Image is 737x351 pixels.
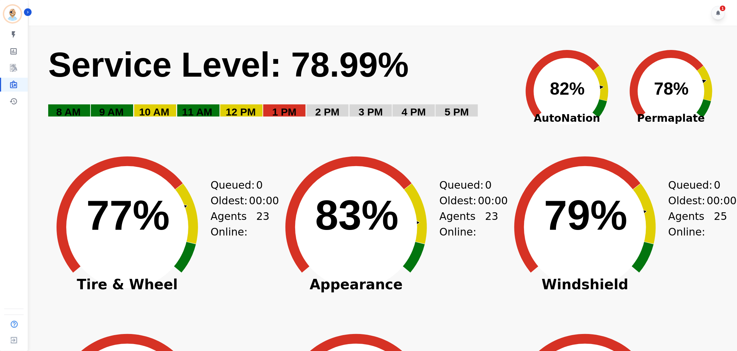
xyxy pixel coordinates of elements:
text: 11 AM [182,106,212,118]
span: 00:00 [249,193,279,208]
text: 1 PM [272,106,297,118]
text: 2 PM [315,106,340,118]
text: 83% [315,192,399,238]
text: 78% [654,79,689,99]
div: Oldest: [439,193,491,208]
div: Queued: [439,177,491,193]
text: Service Level: 78.99% [48,45,409,84]
span: 0 [714,177,721,193]
text: 79% [544,192,627,238]
div: Agents Online: [211,208,269,240]
span: Appearance [269,281,443,288]
div: Agents Online: [439,208,498,240]
img: Bordered avatar [4,6,21,22]
text: 77% [86,192,170,238]
span: 00:00 [707,193,737,208]
span: 0 [256,177,263,193]
text: 8 AM [56,106,81,118]
text: 12 PM [226,106,256,118]
span: Windshield [498,281,672,288]
text: 4 PM [402,106,426,118]
text: 10 AM [139,106,169,118]
svg: Service Level: 0% [48,44,514,129]
span: Tire & Wheel [41,281,214,288]
div: Agents Online: [668,208,727,240]
text: 3 PM [359,106,383,118]
div: Oldest: [668,193,720,208]
span: Permaplate [619,110,723,126]
span: AutoNation [515,110,619,126]
span: 23 [256,208,269,240]
div: Queued: [211,177,263,193]
text: 82% [550,79,585,99]
span: 0 [485,177,492,193]
span: 23 [485,208,498,240]
span: 00:00 [478,193,508,208]
span: 25 [714,208,727,240]
div: Queued: [668,177,720,193]
div: 1 [720,6,726,11]
text: 9 AM [99,106,124,118]
text: 5 PM [445,106,469,118]
div: Oldest: [211,193,263,208]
